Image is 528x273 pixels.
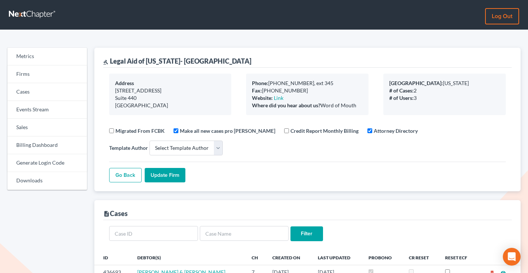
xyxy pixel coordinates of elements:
[7,172,87,190] a: Downloads
[103,209,128,218] div: Cases
[103,57,251,65] div: Legal Aid of [US_STATE]- [GEOGRAPHIC_DATA]
[246,250,266,265] th: Ch
[252,87,363,94] div: [PHONE_NUMBER]
[290,127,359,135] label: Credit Report Monthly Billing
[145,168,185,183] input: Update Firm
[7,154,87,172] a: Generate Login Code
[389,94,500,102] div: 3
[252,102,363,109] div: Word of Mouth
[94,250,132,265] th: ID
[109,226,198,241] input: Case ID
[485,8,519,24] a: Log out
[115,80,134,86] b: Address
[7,101,87,119] a: Events Stream
[200,226,289,241] input: Case Name
[363,250,403,265] th: ProBono
[266,250,312,265] th: Created On
[7,119,87,136] a: Sales
[389,80,500,87] div: [US_STATE]
[274,95,283,101] a: Link
[389,87,500,94] div: 2
[7,83,87,101] a: Cases
[115,94,226,102] div: Suite 440
[115,87,226,94] div: [STREET_ADDRESS]
[7,48,87,65] a: Metrics
[252,87,262,94] b: Fax:
[252,80,268,86] b: Phone:
[180,127,275,135] label: Make all new cases pro [PERSON_NAME]
[374,127,418,135] label: Attorney Directory
[7,65,87,83] a: Firms
[252,95,273,101] b: Website:
[131,250,246,265] th: Debtor(s)
[7,136,87,154] a: Billing Dashboard
[439,250,478,265] th: Reset ECF
[389,80,443,86] b: [GEOGRAPHIC_DATA]:
[103,60,108,65] i: gavel
[115,102,226,109] div: [GEOGRAPHIC_DATA]
[503,248,521,266] div: Open Intercom Messenger
[290,226,323,241] input: Filter
[252,80,363,87] div: [PHONE_NUMBER], ext 345
[115,127,165,135] label: Migrated From FCBK
[389,87,414,94] b: # of Cases:
[103,210,110,217] i: description
[389,95,414,101] b: # of Users:
[109,144,148,152] label: Template Author
[312,250,363,265] th: Last Updated
[403,250,439,265] th: CR Reset
[109,168,142,183] a: Go Back
[252,102,320,108] b: Where did you hear about us?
